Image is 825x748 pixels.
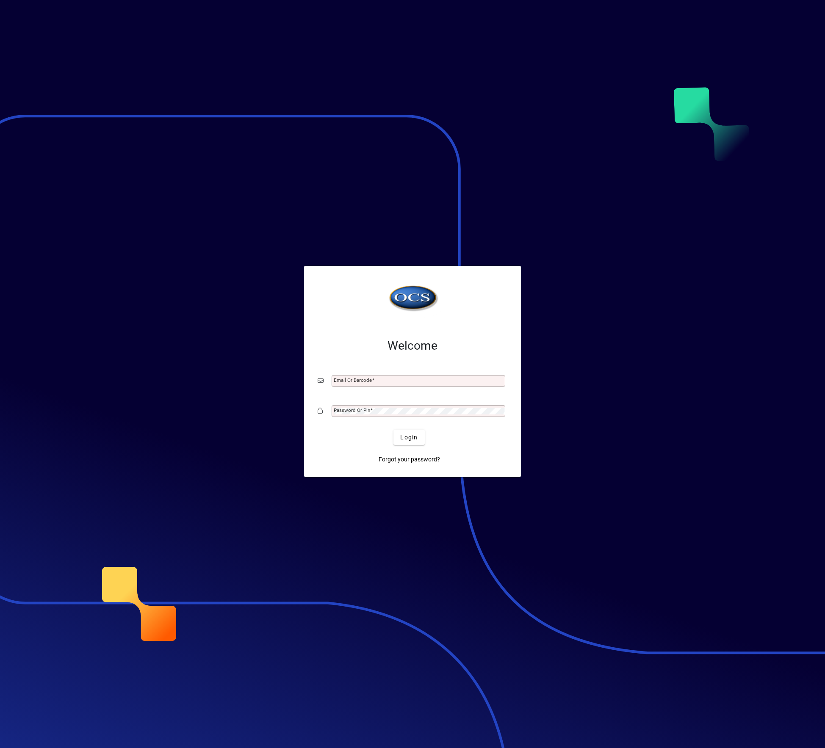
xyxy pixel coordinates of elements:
[375,452,443,467] a: Forgot your password?
[318,339,507,353] h2: Welcome
[334,407,370,413] mat-label: Password or Pin
[393,430,424,445] button: Login
[334,377,372,383] mat-label: Email or Barcode
[400,433,418,442] span: Login
[379,455,440,464] span: Forgot your password?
